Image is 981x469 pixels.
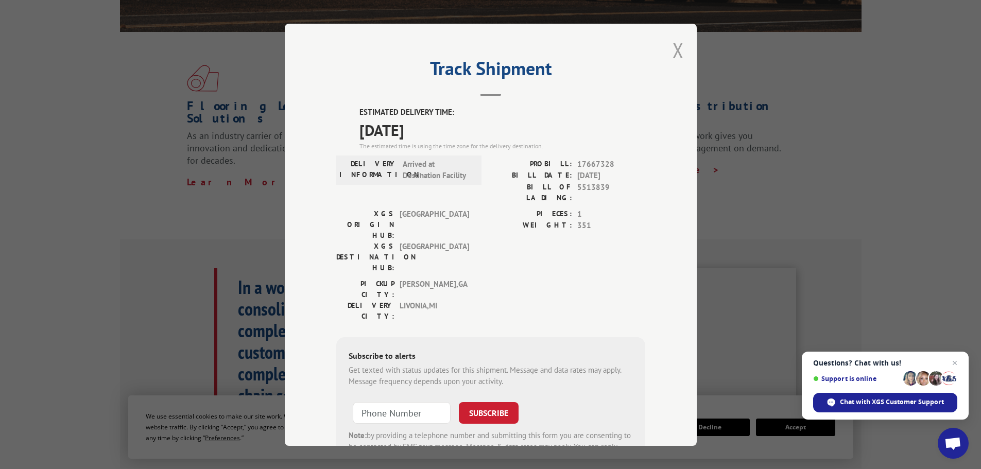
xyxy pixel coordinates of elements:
span: 351 [577,220,645,232]
div: The estimated time is using the time zone for the delivery destination. [359,141,645,150]
input: Phone Number [353,402,451,423]
div: Open chat [938,428,969,459]
label: DELIVERY INFORMATION: [339,158,398,181]
strong: Note: [349,430,367,440]
span: LIVONIA , MI [400,300,469,321]
span: Arrived at Destination Facility [403,158,472,181]
div: by providing a telephone number and submitting this form you are consenting to be contacted by SM... [349,429,633,464]
span: [GEOGRAPHIC_DATA] [400,208,469,240]
button: Close modal [673,37,684,64]
span: 5513839 [577,181,645,203]
h2: Track Shipment [336,61,645,81]
span: [PERSON_NAME] , GA [400,278,469,300]
label: BILL OF LADING: [491,181,572,203]
div: Chat with XGS Customer Support [813,393,957,412]
span: 1 [577,208,645,220]
label: PROBILL: [491,158,572,170]
label: PICKUP CITY: [336,278,394,300]
div: Subscribe to alerts [349,349,633,364]
label: ESTIMATED DELIVERY TIME: [359,107,645,118]
label: WEIGHT: [491,220,572,232]
span: [GEOGRAPHIC_DATA] [400,240,469,273]
span: 17667328 [577,158,645,170]
span: [DATE] [359,118,645,141]
label: BILL DATE: [491,170,572,182]
span: Chat with XGS Customer Support [840,397,944,407]
label: PIECES: [491,208,572,220]
label: DELIVERY CITY: [336,300,394,321]
span: [DATE] [577,170,645,182]
div: Get texted with status updates for this shipment. Message and data rates may apply. Message frequ... [349,364,633,387]
span: Questions? Chat with us! [813,359,957,367]
label: XGS ORIGIN HUB: [336,208,394,240]
span: Close chat [949,357,961,369]
button: SUBSCRIBE [459,402,519,423]
label: XGS DESTINATION HUB: [336,240,394,273]
span: Support is online [813,375,900,383]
